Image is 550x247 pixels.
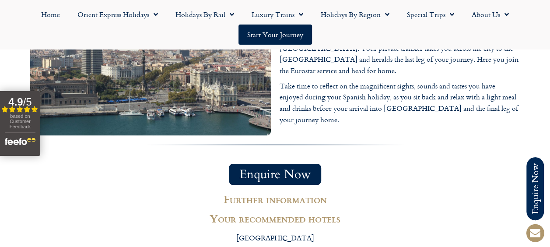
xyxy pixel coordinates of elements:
[280,32,520,76] p: You travel north on the superfast TGV as it speeds you onward to [GEOGRAPHIC_DATA]. Your private ...
[30,213,520,224] h2: Your recommended hotels
[229,164,321,185] a: Enquire Now
[30,233,520,244] p: [GEOGRAPHIC_DATA]
[280,81,520,125] p: Take time to reflect on the magnificent sights, sounds and tastes you have enjoyed during your Sp...
[32,4,69,25] a: Home
[463,4,518,25] a: About Us
[398,4,463,25] a: Special Trips
[69,4,167,25] a: Orient Express Holidays
[30,194,520,205] h2: Further information
[4,4,546,45] nav: Menu
[239,169,311,180] span: Enquire Now
[312,4,398,25] a: Holidays by Region
[243,4,312,25] a: Luxury Trains
[238,25,312,45] a: Start your Journey
[167,4,243,25] a: Holidays by Rail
